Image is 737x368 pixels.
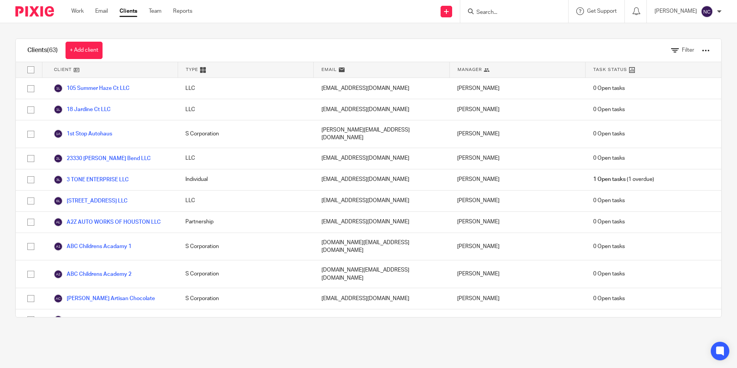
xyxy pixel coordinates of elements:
div: Individual [178,309,313,330]
div: Individual [178,169,313,190]
a: ABC Childrens Academy 2 [54,270,131,279]
div: LLC [178,191,313,211]
h1: Clients [27,46,58,54]
div: [EMAIL_ADDRESS][DOMAIN_NAME] [314,169,449,190]
img: svg%3E [54,196,63,206]
img: svg%3E [54,270,63,279]
a: Armen's Solutions LLC [54,315,122,324]
a: [PERSON_NAME] Artisan Chocolate [54,294,155,303]
a: + Add client [66,42,103,59]
a: 105 Summer Haze Ct LLC [54,84,130,93]
img: Pixie [15,6,54,17]
a: 18 Jardine Ct LLC [54,105,111,114]
div: [PERSON_NAME] [449,99,585,120]
span: 0 Open tasks [593,130,625,138]
div: [EMAIL_ADDRESS][DOMAIN_NAME] [314,148,449,169]
div: [PERSON_NAME] [449,260,585,288]
img: svg%3E [54,315,63,324]
span: 0 Open tasks [593,154,625,162]
div: S Corporation [178,288,313,309]
div: S Corporation [178,260,313,288]
div: [PERSON_NAME] [PERSON_NAME] [449,309,585,330]
div: [PERSON_NAME] [449,191,585,211]
span: (63) [47,47,58,53]
div: [PERSON_NAME][EMAIL_ADDRESS][DOMAIN_NAME] [314,120,449,148]
a: Work [71,7,84,15]
input: Select all [24,62,38,77]
a: Email [95,7,108,15]
span: 0 Open tasks [593,84,625,92]
img: svg%3E [54,294,63,303]
img: svg%3E [54,242,63,251]
a: [STREET_ADDRESS] LLC [54,196,128,206]
span: Filter [682,47,694,53]
img: svg%3E [54,218,63,227]
div: S Corporation [178,120,313,148]
div: [EMAIL_ADDRESS][DOMAIN_NAME] [314,309,449,330]
div: LLC [178,78,313,99]
span: Type [186,66,198,73]
div: [PERSON_NAME] [449,212,585,233]
div: [EMAIL_ADDRESS][DOMAIN_NAME] [314,191,449,211]
div: [EMAIL_ADDRESS][DOMAIN_NAME] [314,99,449,120]
div: [PERSON_NAME] [449,233,585,260]
div: [EMAIL_ADDRESS][DOMAIN_NAME] [314,212,449,233]
span: Manager [458,66,482,73]
div: [EMAIL_ADDRESS][DOMAIN_NAME] [314,78,449,99]
p: [PERSON_NAME] [655,7,697,15]
div: [DOMAIN_NAME][EMAIL_ADDRESS][DOMAIN_NAME] [314,233,449,260]
span: 0 Open tasks [593,295,625,302]
img: svg%3E [54,105,63,114]
div: LLC [178,99,313,120]
div: S Corporation [178,233,313,260]
a: A2Z AUTO WORKS OF HOUSTON LLC [54,218,161,227]
a: 3 TONE ENTERPRISE LLC [54,175,129,184]
img: svg%3E [54,84,63,93]
span: Email [321,66,337,73]
a: 1st Stop Autohaus [54,129,112,138]
a: Reports [173,7,192,15]
span: Client [54,66,72,73]
img: svg%3E [701,5,713,18]
img: svg%3E [54,129,63,138]
span: Get Support [587,8,617,14]
div: [EMAIL_ADDRESS][DOMAIN_NAME] [314,288,449,309]
a: 23330 [PERSON_NAME] Bend LLC [54,154,151,163]
img: svg%3E [54,175,63,184]
div: [DOMAIN_NAME][EMAIL_ADDRESS][DOMAIN_NAME] [314,260,449,288]
span: 0 Open tasks [593,270,625,278]
a: Clients [119,7,137,15]
div: [PERSON_NAME] [449,169,585,190]
a: ABC Childrens Acadamy 1 [54,242,131,251]
div: [PERSON_NAME] [449,78,585,99]
span: 1 Open tasks [593,176,626,183]
span: 0 Open tasks [593,243,625,250]
div: [PERSON_NAME] [449,120,585,148]
div: LLC [178,148,313,169]
div: [PERSON_NAME] [449,288,585,309]
img: svg%3E [54,154,63,163]
span: 0 Open tasks [593,106,625,113]
div: Partnership [178,212,313,233]
span: 0 Open tasks [593,316,625,324]
span: 0 Open tasks [593,197,625,204]
a: Team [149,7,162,15]
span: Task Status [593,66,627,73]
div: [PERSON_NAME] [449,148,585,169]
input: Search [476,9,545,16]
span: (1 overdue) [593,176,654,183]
span: 0 Open tasks [593,218,625,226]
